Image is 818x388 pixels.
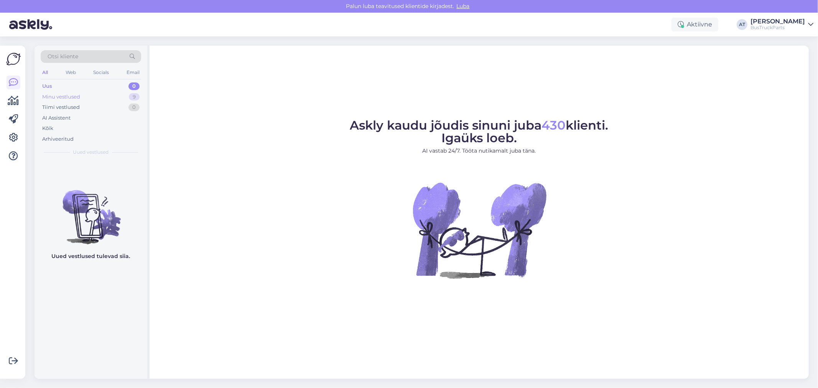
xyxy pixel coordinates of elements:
img: Askly Logo [6,52,21,66]
img: No Chat active [410,161,548,299]
p: Uued vestlused tulevad siia. [52,252,130,260]
div: Socials [92,67,110,77]
div: 0 [128,82,140,90]
div: Arhiveeritud [42,135,74,143]
span: Otsi kliente [48,53,78,61]
img: No chats [35,176,147,245]
span: Askly kaudu jõudis sinuni juba klienti. Igaüks loeb. [350,118,609,145]
div: Kõik [42,125,53,132]
div: 0 [128,104,140,111]
p: AI vastab 24/7. Tööta nutikamalt juba täna. [350,147,609,155]
div: AI Assistent [42,114,71,122]
div: Email [125,67,141,77]
div: Tiimi vestlused [42,104,80,111]
div: Aktiivne [672,18,718,31]
div: Uus [42,82,52,90]
div: AT [737,19,747,30]
div: All [41,67,49,77]
span: Luba [454,3,472,10]
div: 9 [129,93,140,101]
span: 430 [542,118,566,133]
div: BusTruckParts [751,25,805,31]
div: [PERSON_NAME] [751,18,805,25]
div: Minu vestlused [42,93,80,101]
a: [PERSON_NAME]BusTruckParts [751,18,813,31]
span: Uued vestlused [73,149,109,156]
div: Web [64,67,77,77]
